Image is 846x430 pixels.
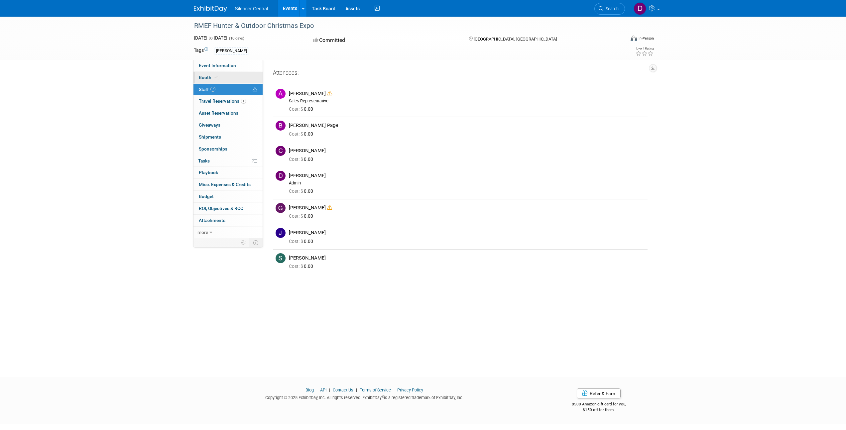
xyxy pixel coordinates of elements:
img: Derek Hieb [634,2,646,15]
a: Tasks [193,155,263,167]
span: Budget [199,194,214,199]
span: | [392,387,396,392]
img: D.jpg [276,171,286,181]
span: Attachments [199,218,225,223]
a: Giveaways [193,119,263,131]
div: [PERSON_NAME] Page [289,122,645,129]
span: Cost: $ [289,131,304,137]
a: Budget [193,191,263,202]
span: [GEOGRAPHIC_DATA], [GEOGRAPHIC_DATA] [474,37,557,42]
span: | [315,387,319,392]
span: Booth [199,75,219,80]
td: Tags [194,47,208,54]
span: Search [603,6,619,11]
td: Toggle Event Tabs [249,238,263,247]
div: Event Format [586,35,654,45]
span: Silencer Central [235,6,268,11]
img: A.jpg [276,89,286,99]
a: API [320,387,326,392]
a: Contact Us [333,387,353,392]
img: B.jpg [276,121,286,131]
a: Asset Reservations [193,107,263,119]
img: G.jpg [276,203,286,213]
a: Travel Reservations1 [193,95,263,107]
a: Staff7 [193,84,263,95]
span: | [354,387,359,392]
span: Cost: $ [289,106,304,112]
div: Committed [311,35,458,46]
span: Sponsorships [199,146,227,152]
span: 0.00 [289,213,316,219]
div: Attendees: [273,69,648,78]
span: Misc. Expenses & Credits [199,182,251,187]
a: Blog [305,387,314,392]
div: [PERSON_NAME] [289,172,645,179]
i: Booth reservation complete [214,75,218,79]
a: Misc. Expenses & Credits [193,179,263,190]
a: ROI, Objectives & ROO [193,203,263,214]
span: ROI, Objectives & ROO [199,206,243,211]
i: Double-book Warning! [327,91,332,96]
span: 0.00 [289,106,316,112]
div: [PERSON_NAME] [289,230,645,236]
a: Sponsorships [193,143,263,155]
span: Potential Scheduling Conflict -- at least one attendee is tagged in another overlapping event. [253,87,257,93]
span: Staff [199,87,215,92]
a: Terms of Service [360,387,391,392]
span: more [197,230,208,235]
span: Asset Reservations [199,110,238,116]
span: 0.00 [289,188,316,194]
a: Attachments [193,215,263,226]
a: Event Information [193,60,263,71]
div: RMEF Hunter & Outdoor Christmas Expo [192,20,615,32]
img: C.jpg [276,146,286,156]
span: 0.00 [289,157,316,162]
div: Admin [289,180,645,186]
div: [PERSON_NAME] [289,205,645,211]
span: | [327,387,332,392]
span: Cost: $ [289,264,304,269]
img: S.jpg [276,253,286,263]
span: 7 [210,87,215,92]
div: [PERSON_NAME] [289,255,645,261]
i: Double-book Warning! [327,205,332,210]
span: (10 days) [228,36,244,41]
a: Shipments [193,131,263,143]
div: [PERSON_NAME] [289,90,645,97]
span: Cost: $ [289,157,304,162]
span: Giveaways [199,122,220,128]
div: In-Person [638,36,654,41]
img: ExhibitDay [194,6,227,12]
td: Personalize Event Tab Strip [238,238,249,247]
span: [DATE] [DATE] [194,35,227,41]
span: to [207,35,214,41]
span: Travel Reservations [199,98,246,104]
img: Format-Inperson.png [631,36,637,41]
div: $500 Amazon gift card for you, [545,397,653,412]
sup: ® [382,395,384,398]
div: $150 off for them. [545,407,653,413]
span: 0.00 [289,239,316,244]
a: Search [594,3,625,15]
a: Playbook [193,167,263,178]
a: more [193,227,263,238]
div: Event Rating [636,47,654,50]
a: Booth [193,72,263,83]
a: Refer & Earn [577,388,621,398]
span: Cost: $ [289,188,304,194]
span: Playbook [199,170,218,175]
div: Sales Representative [289,98,645,104]
span: 1 [241,99,246,104]
a: Privacy Policy [397,387,423,392]
span: Cost: $ [289,213,304,219]
div: Copyright © 2025 ExhibitDay, Inc. All rights reserved. ExhibitDay is a registered trademark of Ex... [194,393,536,401]
div: [PERSON_NAME] [289,148,645,154]
span: Tasks [198,158,210,163]
span: Cost: $ [289,239,304,244]
span: Shipments [199,134,221,140]
span: 0.00 [289,264,316,269]
img: J.jpg [276,228,286,238]
span: Event Information [199,63,236,68]
span: 0.00 [289,131,316,137]
div: [PERSON_NAME] [214,48,249,54]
